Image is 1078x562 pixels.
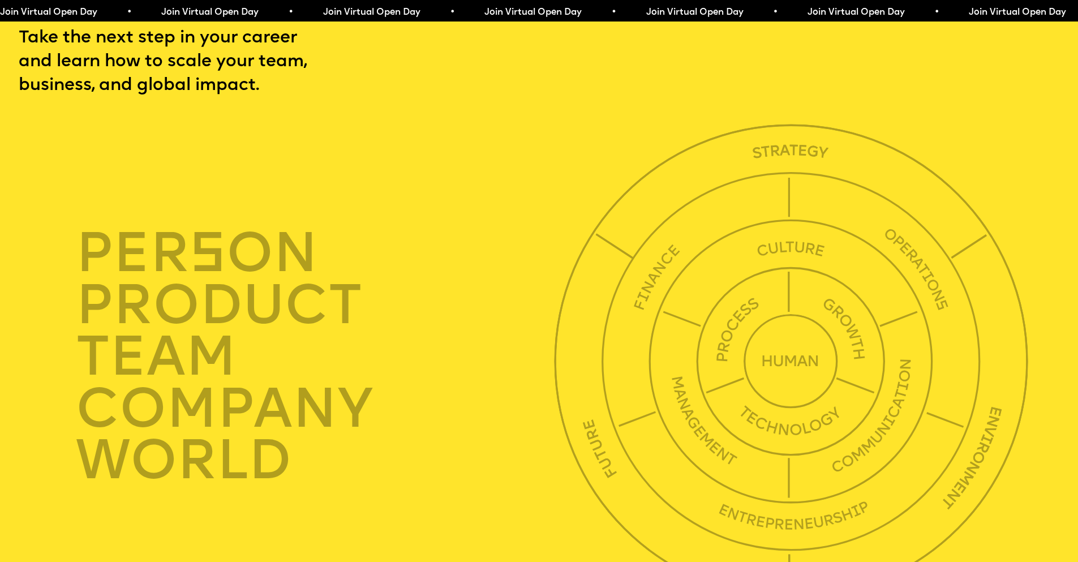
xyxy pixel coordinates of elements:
[76,435,561,487] div: world
[76,384,561,436] div: company
[288,8,293,17] span: •
[190,230,226,285] span: s
[934,8,939,17] span: •
[76,332,561,384] div: TEAM
[611,8,616,17] span: •
[19,27,353,98] p: Take the next step in your career and learn how to scale your team, business, and global impact.
[76,280,561,332] div: product
[773,8,778,17] span: •
[127,8,132,17] span: •
[450,8,455,17] span: •
[76,228,561,280] div: per on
